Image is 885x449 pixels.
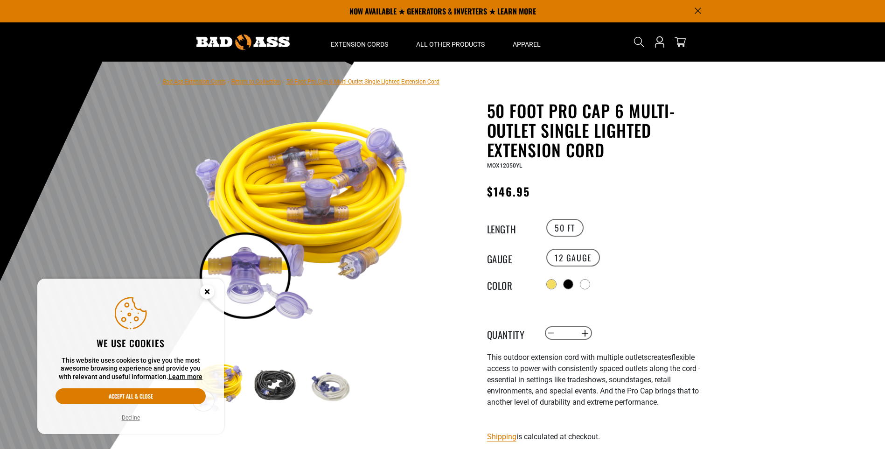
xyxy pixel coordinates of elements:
[163,78,226,85] a: Bad Ass Extension Cords
[402,22,499,62] summary: All Other Products
[487,222,534,234] legend: Length
[56,388,206,404] button: Accept all & close
[487,183,530,200] span: $146.95
[196,35,290,50] img: Bad Ass Extension Cords
[119,413,143,422] button: Decline
[487,430,716,443] div: is calculated at checkout.
[56,337,206,349] h2: We use cookies
[283,78,285,85] span: ›
[487,252,534,264] legend: Gauge
[331,40,388,49] span: Extension Cords
[648,353,671,362] span: creates
[163,76,439,87] nav: breadcrumbs
[231,78,281,85] a: Return to Collection
[56,357,206,381] p: This website uses cookies to give you the most awesome browsing experience and provide you with r...
[168,373,202,380] a: Learn more
[499,22,555,62] summary: Apparel
[37,279,224,435] aside: Cookie Consent
[487,353,648,362] span: This outdoor extension cord with multiple outlets
[487,101,716,160] h1: 50 Foot Pro Cap 6 Multi-Outlet Single Lighted Extension Cord
[247,359,301,414] img: black
[546,219,584,237] label: 50 FT
[487,327,534,339] label: Quantity
[546,249,600,267] label: 12 GAUGE
[303,359,357,414] img: white
[632,35,647,49] summary: Search
[286,78,439,85] span: 50 Foot Pro Cap 6 Multi-Outlet Single Lighted Extension Cord
[190,103,415,328] img: yellow
[228,78,230,85] span: ›
[487,352,716,408] p: flexible access to power with consistently spaced outlets along the cord - essential in settings ...
[416,40,485,49] span: All Other Products
[317,22,402,62] summary: Extension Cords
[487,162,522,169] span: MOX12050YL
[513,40,541,49] span: Apparel
[487,278,534,290] legend: Color
[487,432,516,441] a: Shipping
